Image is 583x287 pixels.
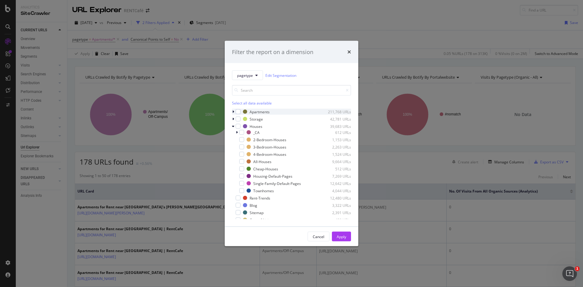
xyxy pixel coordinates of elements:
div: Houses [250,124,262,129]
div: Rent-Trends [250,195,270,200]
div: 12,642 URLs [321,181,351,186]
div: 211,768 URLs [321,109,351,114]
button: pagetype [232,70,263,80]
div: Cost-of-Living [250,217,273,222]
div: Storage [250,116,263,121]
span: pagetype [237,73,253,78]
div: Apply [337,234,346,239]
button: Apply [332,232,351,241]
div: 1,153 URLs [321,137,351,142]
div: 7,269 URLs [321,173,351,179]
div: modal [225,41,358,246]
div: Select all data available [232,101,351,106]
div: _CA [253,130,260,135]
div: times [347,48,351,56]
div: All-Houses [253,159,271,164]
div: Filter the report on a dimension [232,48,313,56]
div: Apartments [250,109,270,114]
input: Search [232,85,351,96]
div: 480 URLs [321,217,351,222]
iframe: Intercom live chat [562,266,577,281]
div: 12,480 URLs [321,195,351,200]
div: Townhomes [253,188,274,193]
div: 9,664 URLs [321,159,351,164]
div: 2,263 URLs [321,144,351,149]
div: Blog [250,203,257,208]
div: 4,044 URLs [321,188,351,193]
button: Cancel [308,232,329,241]
div: 39,683 URLs [321,124,351,129]
div: 42,781 URLs [321,116,351,121]
div: 4-Bedroom-Houses [253,152,286,157]
div: Cheap-Houses [253,166,278,171]
div: 2-Bedroom-Houses [253,137,286,142]
div: Sitemap [250,210,264,215]
span: 1 [575,266,580,271]
div: 1,524 URLs [321,152,351,157]
div: 512 URLs [321,166,351,171]
div: Single-Family-Default-Pages [253,181,301,186]
div: 612 URLs [321,130,351,135]
div: 2,391 URLs [321,210,351,215]
div: 3,322 URLs [321,203,351,208]
div: 3-Bedroom-Houses [253,144,286,149]
div: Cancel [313,234,324,239]
div: Housing-Default-Pages [253,173,292,179]
a: Edit Segmentation [265,72,296,78]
